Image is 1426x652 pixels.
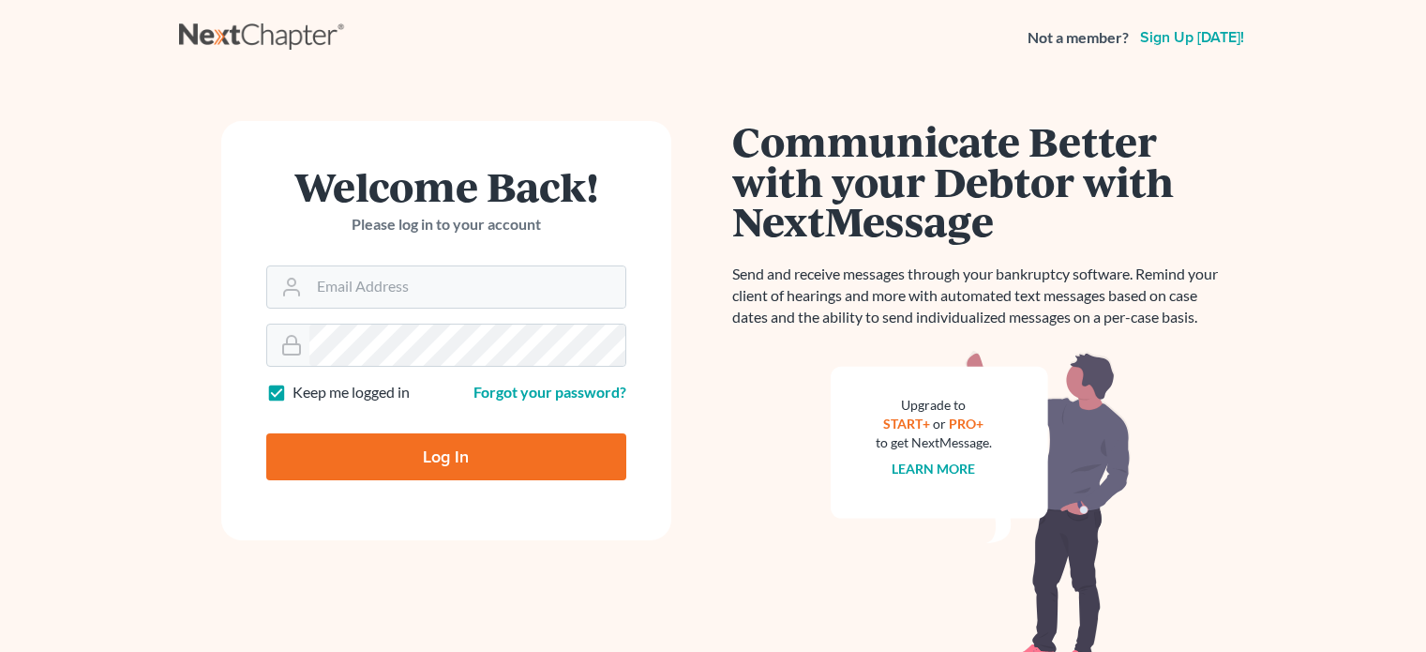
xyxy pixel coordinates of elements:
a: Forgot your password? [473,383,626,401]
a: Sign up [DATE]! [1136,30,1248,45]
p: Send and receive messages through your bankruptcy software. Remind your client of hearings and mo... [732,264,1229,328]
label: Keep me logged in [293,382,410,403]
h1: Communicate Better with your Debtor with NextMessage [732,121,1229,241]
div: Upgrade to [876,396,992,415]
input: Log In [266,433,626,480]
strong: Not a member? [1028,27,1129,49]
div: to get NextMessage. [876,433,992,452]
p: Please log in to your account [266,214,626,235]
a: START+ [883,416,930,432]
a: PRO+ [949,416,983,432]
a: Learn more [892,461,975,477]
input: Email Address [309,266,625,308]
h1: Welcome Back! [266,166,626,206]
span: or [933,416,946,432]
